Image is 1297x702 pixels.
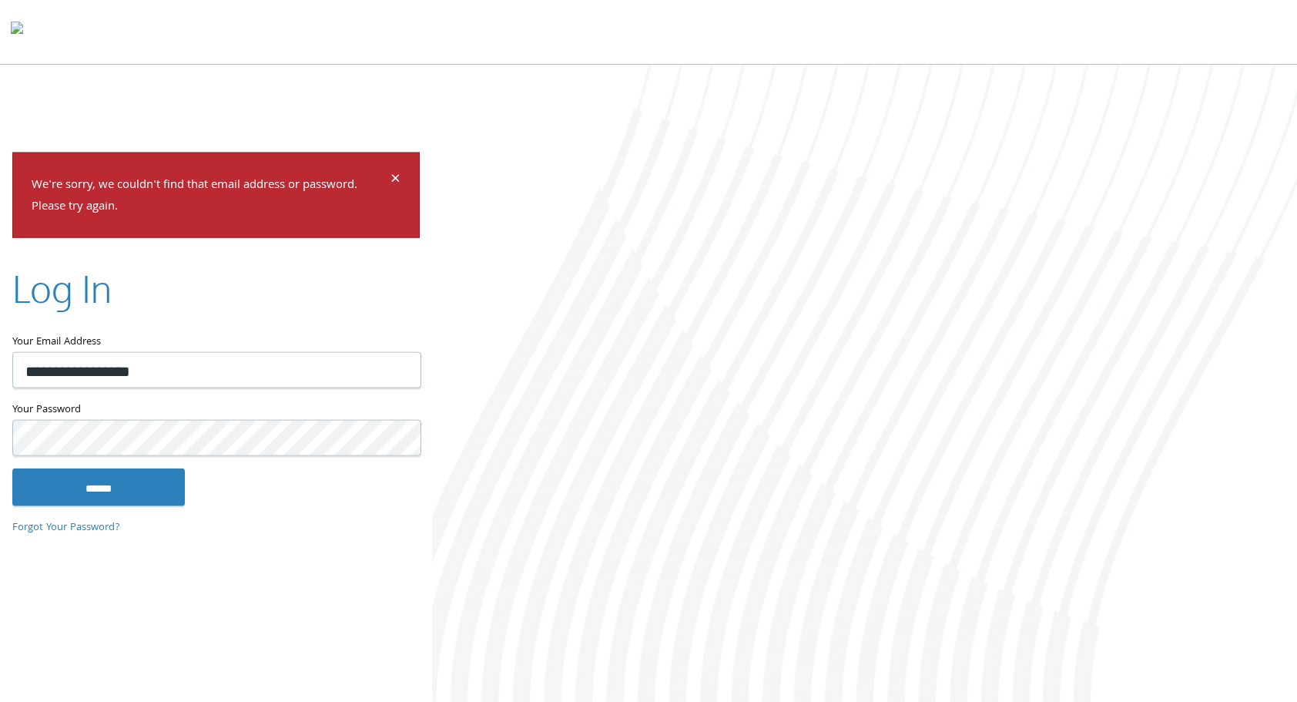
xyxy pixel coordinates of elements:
[32,174,388,219] p: We're sorry, we couldn't find that email address or password. Please try again.
[12,519,120,536] a: Forgot Your Password?
[12,401,420,420] label: Your Password
[390,165,400,195] span: ×
[11,16,23,47] img: todyl-logo-dark.svg
[12,263,112,314] h2: Log In
[390,171,400,190] button: Dismiss alert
